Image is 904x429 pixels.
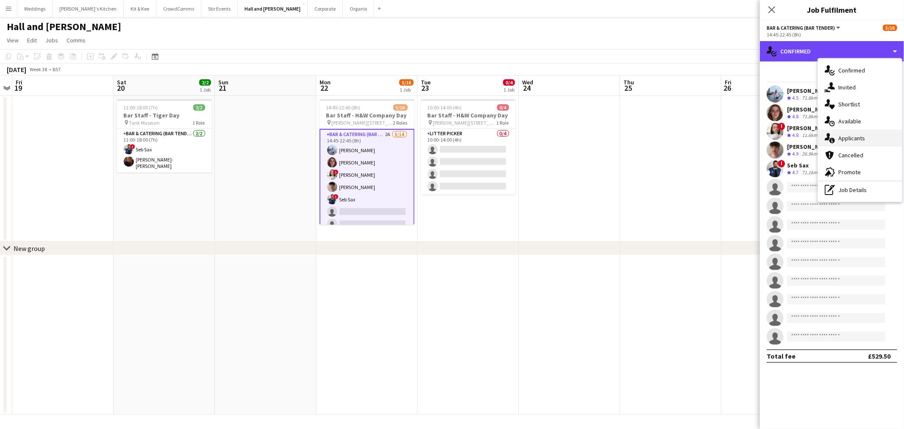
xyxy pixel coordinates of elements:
span: 4.5 [792,95,798,101]
button: Stir Events [201,0,238,17]
a: Comms [63,35,89,46]
h3: Bar Staff - Tiger Day [117,111,212,119]
app-job-card: 14:45-22:45 (8h)5/16Bar Staff - H&W Company Day [PERSON_NAME][STREET_ADDRESS]2 RolesBar & Caterin... [320,99,414,225]
span: 5/16 [399,79,414,86]
span: 25 [622,83,634,93]
span: Wed [522,78,533,86]
div: New group [14,244,45,253]
div: 11.6km [800,132,819,139]
span: 1 Role [497,120,509,126]
a: Edit [24,35,40,46]
span: ! [334,194,339,199]
app-job-card: 10:00-14:00 (4h)0/4Bar Staff - H&W Company Day [PERSON_NAME][STREET_ADDRESS]1 RoleLitter Picker0/... [421,99,516,195]
div: [PERSON_NAME] [787,143,832,150]
span: 14:45-22:45 (8h) [326,104,361,111]
span: Mon [320,78,331,86]
div: Total fee [767,352,796,360]
div: 1 Job [400,86,413,93]
span: ! [130,144,135,149]
span: 26 [723,83,732,93]
span: Bar & Catering (Bar Tender) [767,25,835,31]
app-card-role: Bar & Catering (Bar Tender)2A5/1414:45-22:45 (8h)[PERSON_NAME][PERSON_NAME]![PERSON_NAME][PERSON_... [320,129,414,319]
span: 23 [420,83,431,93]
div: [PERSON_NAME] [787,87,832,95]
span: Comms [67,36,86,44]
button: [PERSON_NAME]'s Kitchen [53,0,124,17]
app-job-card: 11:00-18:00 (7h)2/2Bar Staff - Tiger Day Tank Museum1 RoleBar & Catering (Bar Tender)2/211:00-18:... [117,99,212,173]
div: Promote [818,164,902,181]
span: Sun [218,78,228,86]
span: 4.8 [792,132,798,138]
div: £529.50 [868,352,890,360]
div: [DATE] [7,65,26,74]
div: Applicants [818,130,902,147]
button: Kit & Kee [124,0,156,17]
span: ! [778,160,785,167]
span: 4.7 [792,169,798,175]
span: 19 [14,83,22,93]
div: 1 Job [200,86,211,93]
div: 71.8km [800,113,819,120]
span: Fri [16,78,22,86]
span: 24 [521,83,533,93]
div: Job Details [818,181,902,198]
span: Jobs [45,36,58,44]
div: Invited [818,79,902,96]
div: Shortlist [818,96,902,113]
app-card-role: Bar & Catering (Bar Tender)2/211:00-18:00 (7h)!Seb Sax[PERSON_NAME]-[PERSON_NAME] [117,129,212,173]
div: [PERSON_NAME] [787,106,832,113]
span: Sat [117,78,126,86]
span: ! [334,170,339,175]
span: 20 [116,83,126,93]
div: Confirmed [760,41,904,61]
app-card-role: Litter Picker0/410:00-14:00 (4h) [421,129,516,195]
div: BST [53,66,61,72]
button: Weddings [17,0,53,17]
span: Week 38 [28,66,49,72]
span: [PERSON_NAME][STREET_ADDRESS] [433,120,497,126]
span: 2/2 [193,104,205,111]
span: 11:00-18:00 (7h) [124,104,158,111]
a: View [3,35,22,46]
div: Seb Sax [787,162,819,169]
span: Fri [725,78,732,86]
button: CrowdComms [156,0,201,17]
button: Corporate [308,0,343,17]
h1: Hall and [PERSON_NAME] [7,20,121,33]
button: Hall and [PERSON_NAME] [238,0,308,17]
a: Jobs [42,35,61,46]
div: [PERSON_NAME] [787,124,832,132]
span: 5/16 [393,104,408,111]
span: Tank Museum [129,120,160,126]
div: 71.1km [800,169,819,176]
span: 22 [318,83,331,93]
span: 2 Roles [393,120,408,126]
span: ! [778,123,785,130]
h3: Job Fulfilment [760,4,904,15]
div: 14:45-22:45 (8h) [767,31,897,38]
div: Confirmed [818,62,902,79]
button: Bar & Catering (Bar Tender) [767,25,842,31]
div: Available [818,113,902,130]
h3: Bar Staff - H&W Company Day [320,111,414,119]
span: 21 [217,83,228,93]
h3: Bar Staff - H&W Company Day [421,111,516,119]
span: [PERSON_NAME][STREET_ADDRESS] [332,120,393,126]
span: 0/4 [497,104,509,111]
span: 4.8 [792,113,798,120]
div: 71.8km [800,95,819,102]
button: Organix [343,0,374,17]
span: 5/16 [883,25,897,31]
span: 2/2 [199,79,211,86]
span: 0/4 [503,79,515,86]
span: 10:00-14:00 (4h) [428,104,462,111]
span: Edit [27,36,37,44]
span: 1 Role [193,120,205,126]
span: Tue [421,78,431,86]
div: 1 Job [503,86,515,93]
span: View [7,36,19,44]
div: Cancelled [818,147,902,164]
